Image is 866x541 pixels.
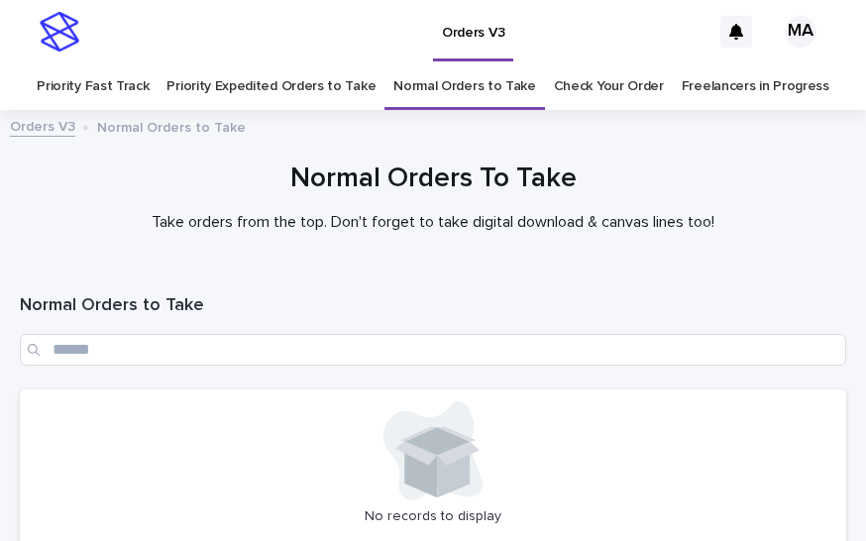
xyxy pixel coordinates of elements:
a: Freelancers in Progress [682,63,829,110]
input: Search [20,334,846,366]
a: Priority Fast Track [37,63,149,110]
a: Priority Expedited Orders to Take [166,63,376,110]
a: Normal Orders to Take [393,63,536,110]
a: Orders V3 [10,114,75,137]
div: MA [785,16,816,48]
h1: Normal Orders to Take [20,294,846,318]
img: stacker-logo-s-only.png [40,12,79,52]
p: Take orders from the top. Don't forget to take digital download & canvas lines too! [37,213,829,232]
p: Normal Orders to Take [97,115,246,137]
h1: Normal Orders To Take [20,161,846,197]
p: No records to display [32,508,834,525]
a: Check Your Order [554,63,664,110]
